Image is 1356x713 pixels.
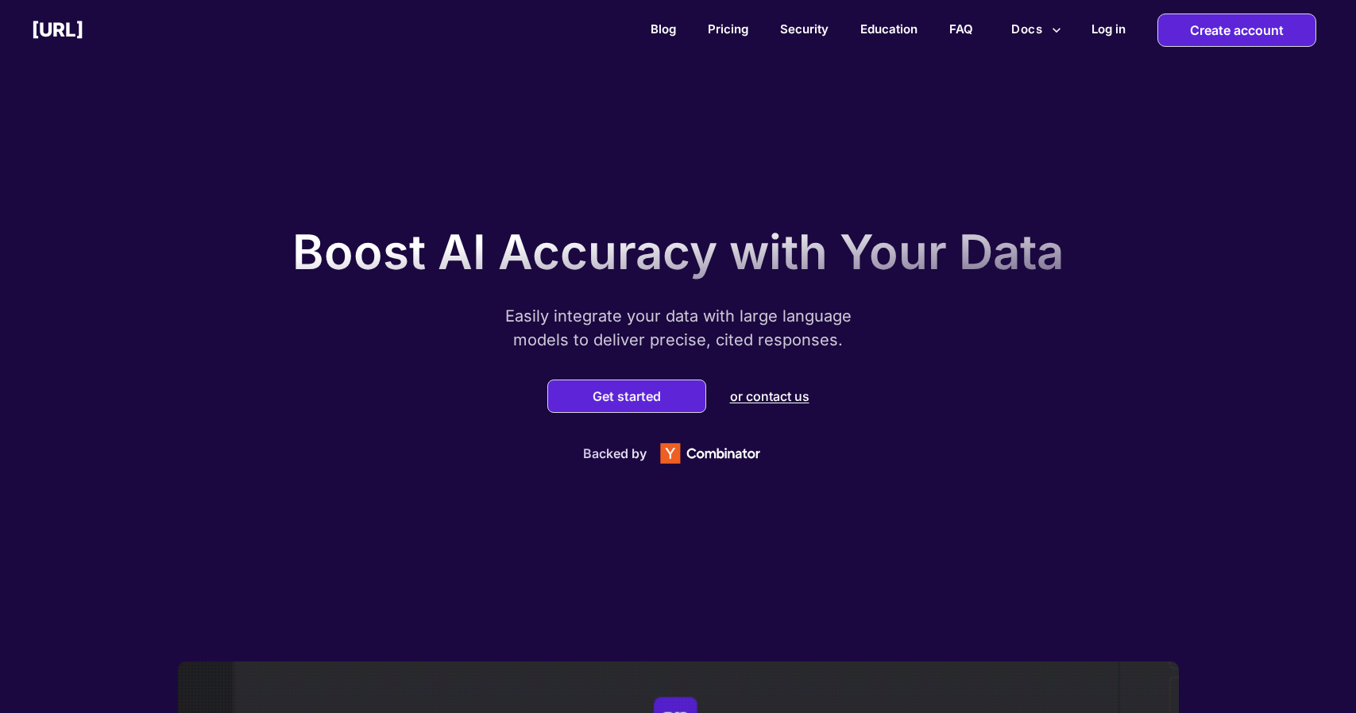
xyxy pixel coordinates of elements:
button: more [1005,14,1068,44]
p: Boost AI Accuracy with Your Data [292,223,1064,280]
img: Y Combinator logo [647,434,774,472]
a: FAQ [949,21,973,37]
button: Get started [588,388,666,404]
a: Pricing [708,21,748,37]
p: Create account [1190,14,1284,46]
a: Education [860,21,918,37]
h2: [URL] [32,18,83,41]
p: Easily integrate your data with large language models to deliver precise, cited responses. [480,304,877,352]
p: or contact us [730,388,809,404]
h2: Log in [1091,21,1126,37]
a: Security [780,21,829,37]
a: Blog [651,21,676,37]
p: Backed by [583,445,647,461]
